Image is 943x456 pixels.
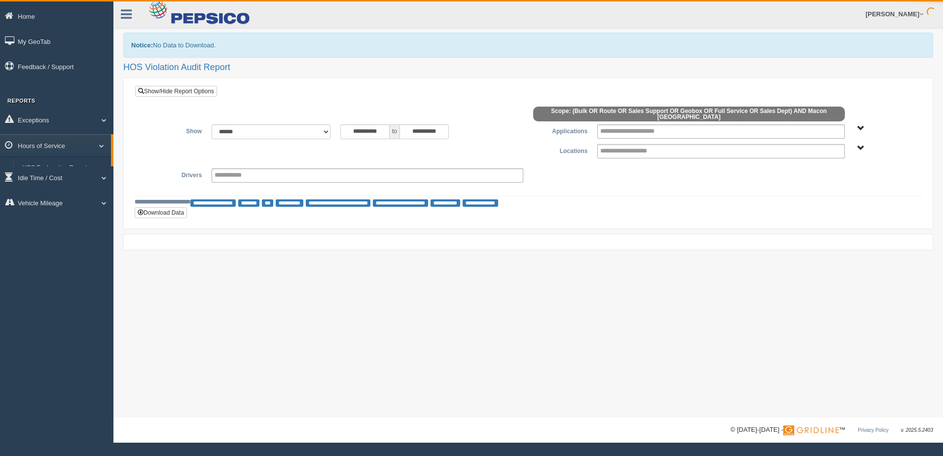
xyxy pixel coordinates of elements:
[143,124,207,136] label: Show
[135,207,187,218] button: Download Data
[730,425,933,435] div: © [DATE]-[DATE] - ™
[528,124,592,136] label: Applications
[858,427,888,433] a: Privacy Policy
[18,159,111,177] a: HOS Explanation Reports
[533,107,845,121] span: Scope: (Bulk OR Route OR Sales Support OR Geobox OR Full Service OR Sales Dept) AND Macon [GEOGRA...
[135,86,217,97] a: Show/Hide Report Options
[123,63,933,73] h2: HOS Violation Audit Report
[131,41,153,49] b: Notice:
[528,144,592,156] label: Locations
[783,425,839,435] img: Gridline
[143,168,207,180] label: Drivers
[390,124,399,139] span: to
[901,427,933,433] span: v. 2025.5.2403
[123,33,933,58] div: No Data to Download.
